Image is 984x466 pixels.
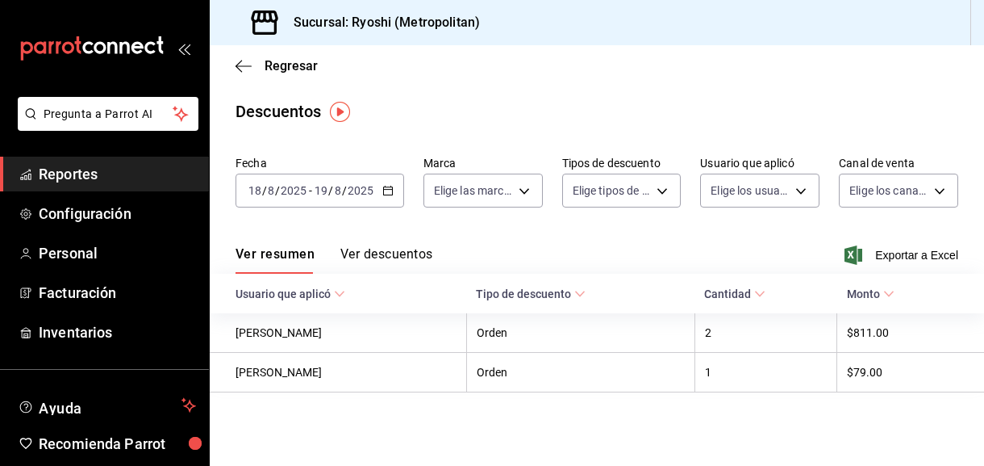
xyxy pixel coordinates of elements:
[423,157,543,169] label: Marca
[342,184,347,197] span: /
[476,288,586,300] span: Tipo de descuento
[236,246,315,274] button: Ver resumen
[314,184,328,197] input: --
[573,183,652,199] span: Elige tipos de descuento
[330,102,350,122] img: Tooltip marker
[848,246,958,265] button: Exportar a Excel
[275,184,280,197] span: /
[839,157,958,169] label: Canal de venta
[265,58,318,73] span: Regresar
[262,184,267,197] span: /
[281,13,480,32] h3: Sucursal: Ryoshi (Metropolitan)
[236,246,432,274] div: navigation tabs
[466,313,694,353] th: Orden
[694,313,837,353] th: 2
[248,184,262,197] input: --
[849,183,928,199] span: Elige los canales de venta
[44,106,173,123] span: Pregunta a Parrot AI
[177,42,190,55] button: open_drawer_menu
[328,184,333,197] span: /
[562,157,682,169] label: Tipos de descuento
[700,157,819,169] label: Usuario que aplicó
[39,242,196,264] span: Personal
[210,313,466,353] th: [PERSON_NAME]
[210,353,466,393] th: [PERSON_NAME]
[236,288,345,300] span: Usuario que aplicó
[236,99,321,124] div: Descuentos
[236,58,318,73] button: Regresar
[837,353,984,393] th: $79.00
[847,288,894,300] span: Monto
[11,117,198,134] a: Pregunta a Parrot AI
[39,396,175,415] span: Ayuda
[18,97,198,131] button: Pregunta a Parrot AI
[340,246,432,274] button: Ver descuentos
[694,353,837,393] th: 1
[267,184,275,197] input: --
[39,203,196,225] span: Configuración
[711,183,790,199] span: Elige los usuarios
[334,184,342,197] input: --
[466,353,694,393] th: Orden
[280,184,307,197] input: ----
[236,157,404,169] label: Fecha
[39,433,196,455] span: Recomienda Parrot
[434,183,513,199] span: Elige las marcas
[347,184,374,197] input: ----
[39,282,196,304] span: Facturación
[309,184,312,197] span: -
[704,288,765,300] span: Cantidad
[39,163,196,185] span: Reportes
[39,321,196,343] span: Inventarios
[837,313,984,353] th: $811.00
